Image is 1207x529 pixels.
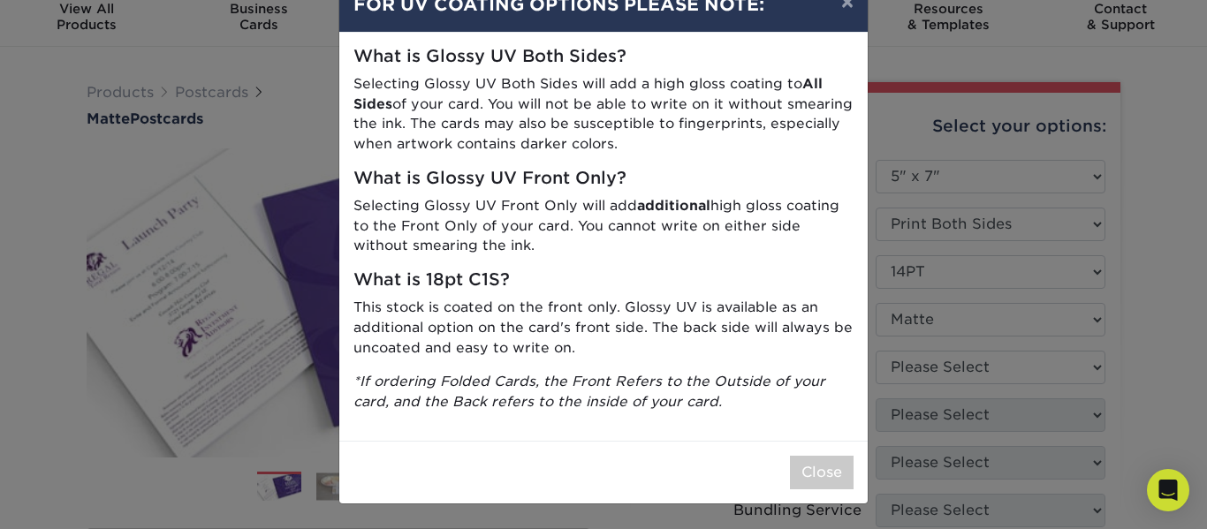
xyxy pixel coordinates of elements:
strong: additional [637,197,710,214]
p: Selecting Glossy UV Front Only will add high gloss coating to the Front Only of your card. You ca... [353,196,854,256]
h5: What is 18pt C1S? [353,270,854,291]
strong: All Sides [353,75,823,112]
h5: What is Glossy UV Both Sides? [353,47,854,67]
p: Selecting Glossy UV Both Sides will add a high gloss coating to of your card. You will not be abl... [353,74,854,155]
i: *If ordering Folded Cards, the Front Refers to the Outside of your card, and the Back refers to t... [353,373,825,410]
p: This stock is coated on the front only. Glossy UV is available as an additional option on the car... [353,298,854,358]
h5: What is Glossy UV Front Only? [353,169,854,189]
button: Close [790,456,854,489]
div: Open Intercom Messenger [1147,469,1189,511]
